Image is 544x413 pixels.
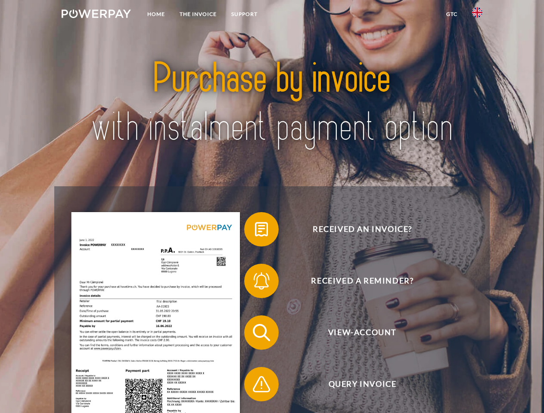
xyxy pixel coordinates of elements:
img: qb_warning.svg [251,373,272,395]
span: View-Account [257,315,468,350]
img: qb_bell.svg [251,270,272,292]
img: en [472,7,482,18]
a: Home [140,6,172,22]
span: Received a reminder? [257,264,468,298]
button: Query Invoice [244,367,468,401]
button: View-Account [244,315,468,350]
span: Query Invoice [257,367,468,401]
a: Support [224,6,265,22]
img: logo-powerpay-white.svg [62,9,131,18]
button: Received a reminder? [244,264,468,298]
button: Received an invoice? [244,212,468,247]
img: qb_search.svg [251,322,272,343]
a: THE INVOICE [172,6,224,22]
span: Received an invoice? [257,212,468,247]
a: GTC [439,6,465,22]
img: qb_bill.svg [251,219,272,240]
img: title-powerpay_en.svg [82,41,462,165]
